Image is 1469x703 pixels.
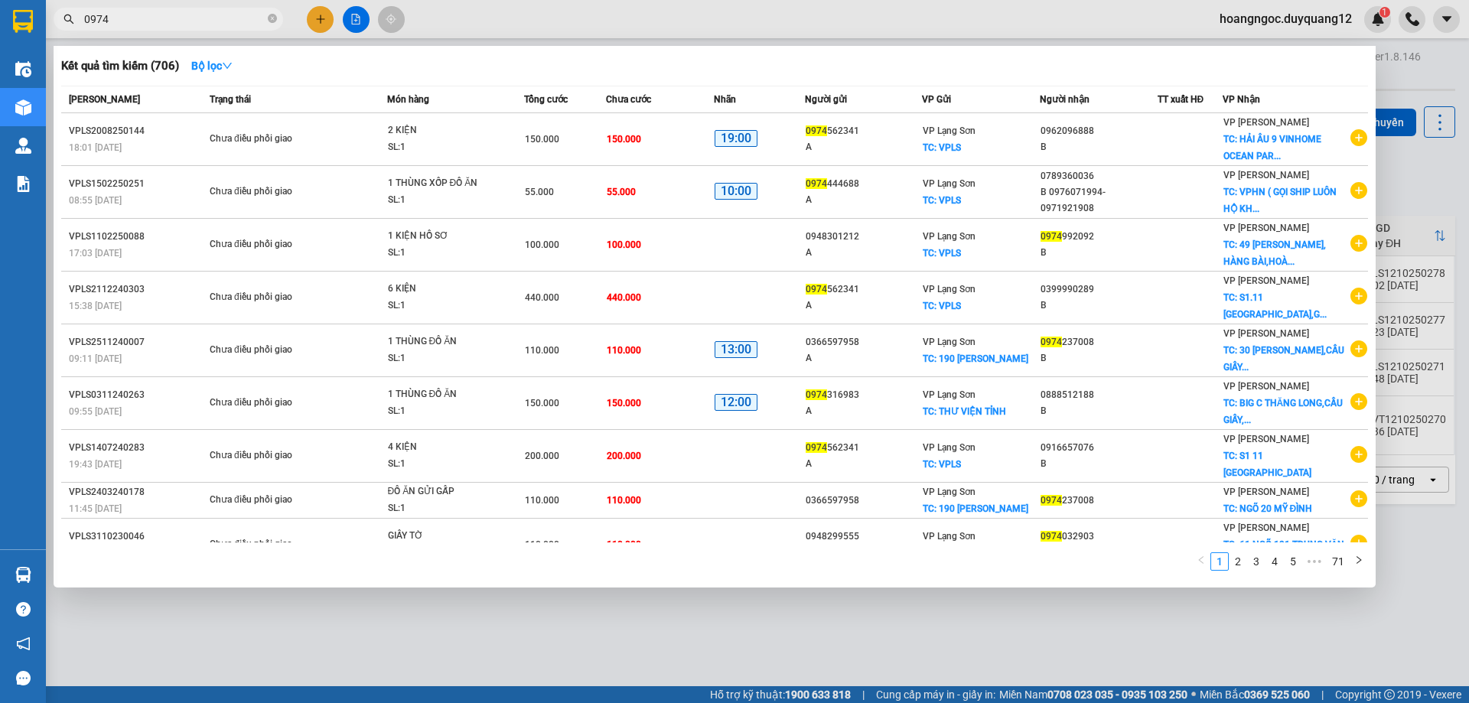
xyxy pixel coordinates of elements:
[1266,553,1283,570] a: 4
[210,131,324,148] div: Chưa điều phối giao
[1040,94,1090,105] span: Người nhận
[64,14,74,24] span: search
[388,281,503,298] div: 6 KIỆN
[1223,398,1344,425] span: TC: BIG C THĂNG LONG,CẦU GIẤY,...
[1350,129,1367,146] span: plus-circle
[69,94,140,105] span: [PERSON_NAME]
[525,187,554,197] span: 55.000
[69,353,122,364] span: 09:11 [DATE]
[1327,552,1350,571] li: 71
[1041,229,1157,245] div: 992092
[388,175,503,192] div: 1 THÙNG XỐP ĐỒ ĂN
[15,138,31,154] img: warehouse-icon
[69,229,205,245] div: VPLS1102250088
[525,495,559,506] span: 110.000
[388,122,503,139] div: 2 KIỆN
[16,671,31,685] span: message
[806,403,922,419] div: A
[210,94,251,105] span: Trạng thái
[1041,440,1157,456] div: 0916657076
[1041,282,1157,298] div: 0399990289
[1350,446,1367,463] span: plus-circle
[16,636,31,651] span: notification
[806,176,922,192] div: 444688
[1223,522,1309,533] span: VP [PERSON_NAME]
[388,483,503,500] div: ĐỒ ĂN GỬI GẤP
[69,123,205,139] div: VPLS2008250144
[210,492,324,509] div: Chưa điều phối giao
[388,439,503,456] div: 4 KIỆN
[388,350,503,367] div: SL: 1
[69,406,122,417] span: 09:55 [DATE]
[210,395,324,412] div: Chưa điều phối giao
[69,248,122,259] span: 17:03 [DATE]
[607,345,641,356] span: 110.000
[806,334,922,350] div: 0366597958
[806,229,922,245] div: 0948301212
[1247,552,1265,571] li: 3
[388,192,503,209] div: SL: 1
[1158,94,1204,105] span: TT xuất HĐ
[15,61,31,77] img: warehouse-icon
[1041,139,1157,155] div: B
[388,245,503,262] div: SL: 1
[1302,552,1327,571] li: Next 5 Pages
[607,398,641,408] span: 150.000
[210,289,324,306] div: Chưa điều phối giao
[222,60,233,71] span: down
[1223,94,1260,105] span: VP Nhận
[1223,170,1309,181] span: VP [PERSON_NAME]
[1223,187,1337,214] span: TC: VPHN ( GỌI SHIP LUÔN HỘ KH...
[13,10,33,33] img: logo-vxr
[607,239,641,250] span: 100.000
[1223,434,1309,444] span: VP [PERSON_NAME]
[69,142,122,153] span: 18:01 [DATE]
[1041,184,1157,216] div: B 0976071994-0971921908
[191,60,233,72] strong: Bộ lọc
[806,282,922,298] div: 562341
[388,500,503,517] div: SL: 1
[1041,493,1157,509] div: 237008
[1350,393,1367,410] span: plus-circle
[1223,292,1327,320] span: TC: S1.11 [GEOGRAPHIC_DATA],G...
[806,123,922,139] div: 562341
[1230,553,1246,570] a: 2
[525,398,559,408] span: 150.000
[1350,535,1367,552] span: plus-circle
[388,403,503,420] div: SL: 1
[69,282,205,298] div: VPLS2112240303
[15,567,31,583] img: warehouse-icon
[69,195,122,206] span: 08:55 [DATE]
[607,451,641,461] span: 200.000
[1041,387,1157,403] div: 0888512188
[923,503,1028,514] span: TC: 190 [PERSON_NAME]
[1284,552,1302,571] li: 5
[1223,487,1309,497] span: VP [PERSON_NAME]
[210,536,324,553] div: Chưa điều phối giao
[923,178,976,189] span: VP Lạng Sơn
[69,459,122,470] span: 19:43 [DATE]
[607,495,641,506] span: 110.000
[388,139,503,156] div: SL: 1
[1041,231,1062,242] span: 0974
[1192,552,1210,571] li: Previous Page
[1327,553,1349,570] a: 71
[805,94,847,105] span: Người gửi
[923,248,961,259] span: TC: VPLS
[525,134,559,145] span: 150.000
[806,178,827,189] span: 0974
[1041,531,1062,542] span: 0974
[1354,555,1363,565] span: right
[607,187,636,197] span: 55.000
[806,298,922,314] div: A
[923,442,976,453] span: VP Lạng Sơn
[923,459,961,470] span: TC: VPLS
[1350,490,1367,507] span: plus-circle
[388,298,503,314] div: SL: 1
[388,334,503,350] div: 1 THÙNG ĐỒ ĂN
[387,94,429,105] span: Món hàng
[388,228,503,245] div: 1 KIỆN HỒ SƠ
[69,529,205,545] div: VPLS3110230046
[1041,529,1157,545] div: 032903
[1350,235,1367,252] span: plus-circle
